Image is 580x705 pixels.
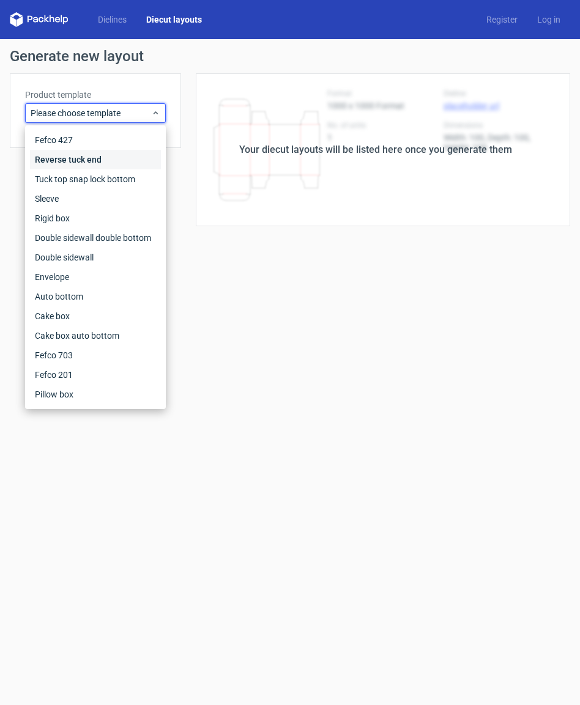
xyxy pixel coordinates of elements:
span: Please choose template [31,107,151,119]
div: Your diecut layouts will be listed here once you generate them [239,142,512,157]
div: Envelope [30,267,161,287]
div: Fefco 427 [30,130,161,150]
div: Sleeve [30,189,161,209]
h1: Generate new layout [10,49,570,64]
div: Tuck top snap lock bottom [30,169,161,189]
div: Cake box auto bottom [30,326,161,345]
a: Dielines [88,13,136,26]
label: Product template [25,89,166,101]
div: Pillow box [30,385,161,404]
div: Fefco 703 [30,345,161,365]
div: Reverse tuck end [30,150,161,169]
div: Fefco 201 [30,365,161,385]
div: Rigid box [30,209,161,228]
div: Auto bottom [30,287,161,306]
div: Double sidewall double bottom [30,228,161,248]
a: Register [477,13,527,26]
a: Log in [527,13,570,26]
a: Diecut layouts [136,13,212,26]
div: Double sidewall [30,248,161,267]
div: Cake box [30,306,161,326]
